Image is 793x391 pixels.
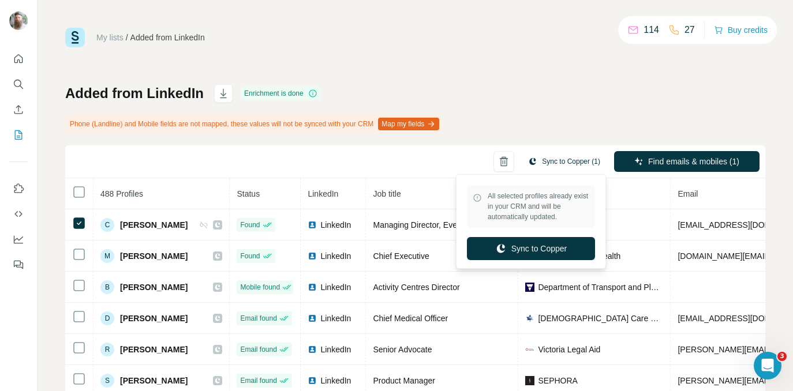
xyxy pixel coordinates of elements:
[240,375,276,386] span: Email found
[373,376,435,385] span: Product Manager
[100,189,143,198] span: 488 Profiles
[644,23,659,37] p: 114
[120,375,188,386] span: [PERSON_NAME]
[120,313,188,324] span: [PERSON_NAME]
[538,281,663,293] span: Department of Transport and Planning
[373,314,448,323] span: Chief Medical Officer
[9,74,28,95] button: Search
[9,12,28,30] img: Avatar
[373,189,401,198] span: Job title
[9,254,28,275] button: Feedback
[538,313,663,324] span: [DEMOGRAPHIC_DATA] Care Victoria
[100,311,114,325] div: D
[488,191,589,222] span: All selected profiles already exist in your CRM and will be automatically updated.
[65,114,442,134] div: Phone (Landline) and Mobile fields are not mapped, these values will not be synced with your CRM
[240,282,280,292] span: Mobile found
[320,344,351,355] span: LinkedIn
[320,313,351,324] span: LinkedIn
[100,249,114,263] div: M
[65,84,204,103] h1: Added from LinkedIn
[308,189,338,198] span: LinkedIn
[777,352,787,361] span: 3
[9,178,28,199] button: Use Surfe on LinkedIn
[373,251,429,261] span: Chief Executive
[100,374,114,388] div: S
[100,280,114,294] div: B
[614,151,760,172] button: Find emails & mobiles (1)
[684,23,695,37] p: 27
[241,87,321,100] div: Enrichment is done
[320,281,351,293] span: LinkedIn
[240,220,260,230] span: Found
[120,344,188,355] span: [PERSON_NAME]
[525,376,534,385] img: company-logo
[9,125,28,145] button: My lists
[9,204,28,224] button: Use Surfe API
[308,220,317,230] img: LinkedIn logo
[308,314,317,323] img: LinkedIn logo
[9,229,28,250] button: Dashboard
[65,28,85,47] img: Surfe Logo
[520,153,608,170] button: Sync to Copper (1)
[308,376,317,385] img: LinkedIn logo
[648,156,739,167] span: Find emails & mobiles (1)
[678,189,698,198] span: Email
[100,218,114,232] div: C
[525,345,534,354] img: company-logo
[467,237,595,260] button: Sync to Copper
[320,375,351,386] span: LinkedIn
[96,33,124,42] a: My lists
[538,344,600,355] span: Victoria Legal Aid
[525,314,534,323] img: company-logo
[120,219,188,231] span: [PERSON_NAME]
[120,281,188,293] span: [PERSON_NAME]
[308,283,317,292] img: LinkedIn logo
[130,32,205,43] div: Added from LinkedIn
[714,22,768,38] button: Buy credits
[373,220,550,230] span: Managing Director, Everyday Banking, Consumer
[237,189,260,198] span: Status
[320,250,351,262] span: LinkedIn
[240,344,276,355] span: Email found
[320,219,351,231] span: LinkedIn
[373,283,459,292] span: Activity Centres Director
[308,251,317,261] img: LinkedIn logo
[9,99,28,120] button: Enrich CSV
[100,343,114,356] div: R
[754,352,781,379] iframe: Intercom live chat
[538,375,577,386] span: SEPHORA
[120,250,188,262] span: [PERSON_NAME]
[9,48,28,69] button: Quick start
[240,313,276,324] span: Email found
[308,345,317,354] img: LinkedIn logo
[525,283,534,292] img: company-logo
[240,251,260,261] span: Found
[126,32,128,43] li: /
[378,118,439,130] button: Map my fields
[373,345,432,354] span: Senior Advocate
